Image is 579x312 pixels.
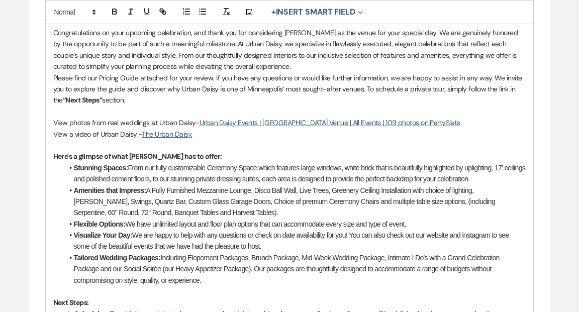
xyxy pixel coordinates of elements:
p: Please find our Pricing Guide attached for your review. If you have any questions or would like f... [53,72,526,106]
a: The Urban Daisy. [142,130,192,139]
p: Congratulations on your upcoming celebration, and thank you for considering [PERSON_NAME] as the ... [53,27,526,72]
li: From our fully customizable Ceremony Space which features large windows, white brick that is beau... [63,162,526,185]
span: View photos from real weddings at Urban Daisy- [53,118,200,127]
strong: Visualize Your Day: [74,231,132,239]
strong: “Next Steps” [63,95,102,105]
strong: Stunning Spaces: [74,164,128,172]
button: Insert Smart Field [268,6,366,18]
span: View a video of Urban Daisy - [53,130,142,139]
strong: Tailored Wedding Packages: [74,254,161,262]
li: A Fully Furnished Mezzanine Lounge, Disco Ball Wall, Live Trees, Greenery Ceiling Installation wi... [63,185,526,219]
strong: Next Steps: [53,298,89,307]
li: Including Elopement Packages, Brunch Package, Mid-Week Wedding Package, Intimate I Do's with a Gr... [63,252,526,286]
strong: Amenities that Impress: [74,186,146,194]
strong: Here's a glimpse of what [PERSON_NAME] has to offer: [53,152,222,161]
strong: Flexible Options: [74,220,126,228]
li: We have unlimited layout and floor plan options that can accommodate every size and type of event. [63,219,526,230]
li: We are happy to help with any questions or check on date availability for you! You can also check... [63,230,526,252]
span: + [271,8,276,16]
a: Urban Daisy Events | [GEOGRAPHIC_DATA] Venue | All Events | 109 photos on PartySlate [200,118,460,127]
